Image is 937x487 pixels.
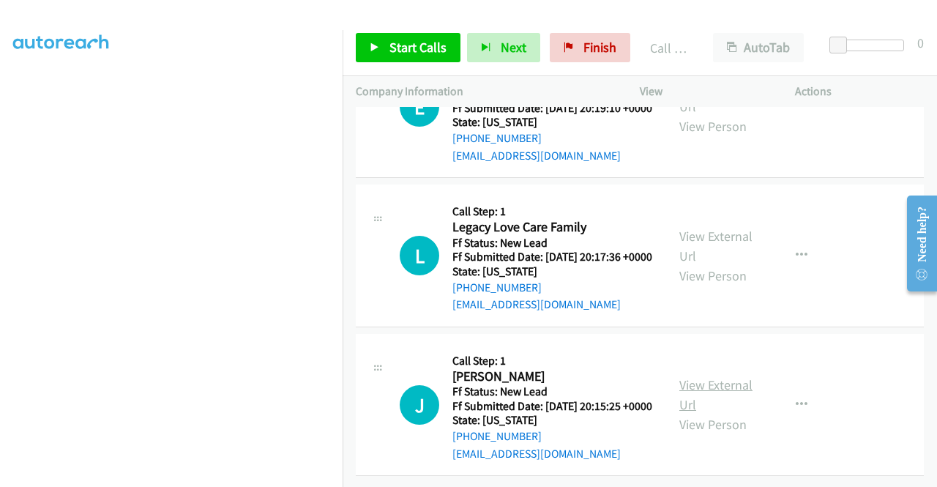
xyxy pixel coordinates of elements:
h5: Call Step: 1 [452,204,652,219]
button: AutoTab [713,33,804,62]
p: Company Information [356,83,613,100]
span: Finish [583,39,616,56]
span: Next [501,39,526,56]
p: Call Completed [650,38,687,58]
div: Delay between calls (in seconds) [837,40,904,51]
div: The call is yet to be attempted [400,236,439,275]
div: 0 [917,33,924,53]
h5: Ff Submitted Date: [DATE] 20:17:36 +0000 [452,250,652,264]
a: [EMAIL_ADDRESS][DOMAIN_NAME] [452,447,621,461]
span: Start Calls [389,39,447,56]
a: [PHONE_NUMBER] [452,131,542,145]
h5: Ff Status: New Lead [452,236,652,250]
h5: Ff Submitted Date: [DATE] 20:19:10 +0000 [452,101,652,116]
div: The call is yet to be attempted [400,87,439,127]
div: The call is yet to be attempted [400,385,439,425]
a: View External Url [679,376,753,413]
h5: Ff Submitted Date: [DATE] 20:15:25 +0000 [452,399,652,414]
a: View External Url [679,228,753,264]
a: [PHONE_NUMBER] [452,280,542,294]
h2: [PERSON_NAME] [452,368,652,385]
a: View Person [679,118,747,135]
h1: J [400,385,439,425]
a: Start Calls [356,33,460,62]
button: Next [467,33,540,62]
a: [EMAIL_ADDRESS][DOMAIN_NAME] [452,297,621,311]
a: [EMAIL_ADDRESS][DOMAIN_NAME] [452,149,621,163]
a: [PHONE_NUMBER] [452,429,542,443]
a: View Person [679,416,747,433]
h5: Call Step: 1 [452,354,652,368]
h5: State: [US_STATE] [452,115,652,130]
p: View [640,83,769,100]
iframe: Resource Center [895,185,937,302]
h5: Ff Status: New Lead [452,384,652,399]
p: Actions [795,83,924,100]
h5: State: [US_STATE] [452,413,652,428]
h5: State: [US_STATE] [452,264,652,279]
h1: L [400,236,439,275]
h1: E [400,87,439,127]
a: View Person [679,267,747,284]
h2: Legacy Love Care Family [452,219,652,236]
a: Finish [550,33,630,62]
